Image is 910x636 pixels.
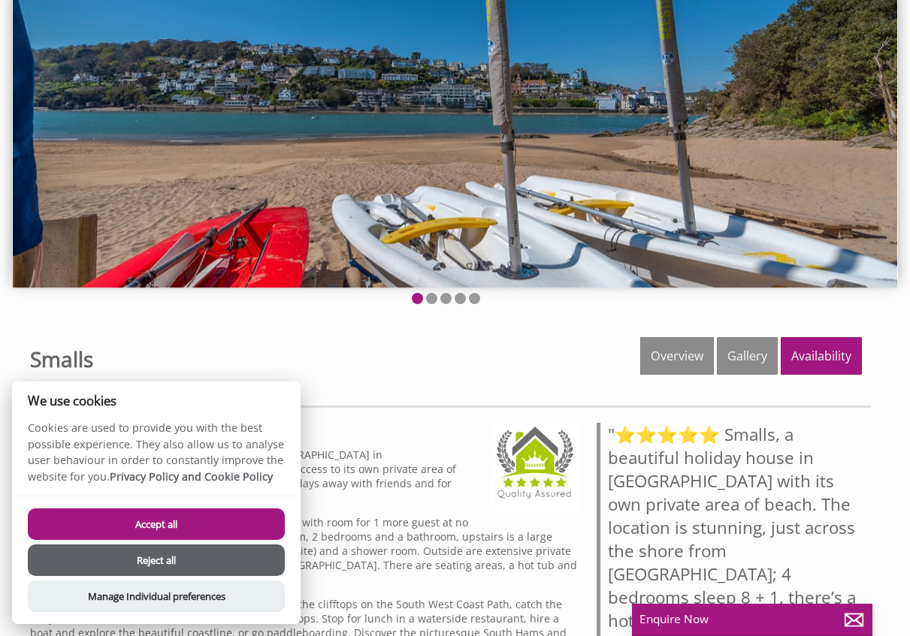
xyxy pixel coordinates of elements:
a: Smalls [30,345,93,373]
p: Enquire Now [639,611,865,627]
a: Gallery [717,337,778,375]
a: Overview [640,337,714,375]
a: Availability [781,337,862,375]
p: Smalls is tucked away on the hillside opposite [GEOGRAPHIC_DATA] in [GEOGRAPHIC_DATA], with large... [30,448,579,505]
img: Sleeps12.com - Quality Assured - 5 Star Award [490,423,579,511]
a: Privacy Policy and Cookie Policy [110,469,273,484]
h2: We use cookies [12,393,301,408]
button: Reject all [28,544,285,576]
a: Facts A-Z [30,381,83,398]
p: This charming holiday house sleeps 8 in 4 bedrooms, with room for 1 more guest at no extra charge... [30,515,579,586]
a: Floor Plans [95,381,159,398]
p: Cookies are used to provide you with the best possible experience. They also allow us to analyse ... [12,420,301,496]
button: Manage Individual preferences [28,580,285,612]
button: Accept all [28,508,285,540]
